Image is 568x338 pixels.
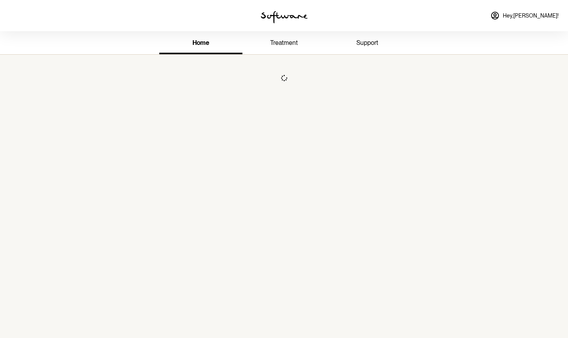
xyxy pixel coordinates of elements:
[326,33,409,54] a: support
[242,33,326,54] a: treatment
[270,39,298,46] span: treatment
[486,6,563,25] a: Hey,[PERSON_NAME]!
[192,39,209,46] span: home
[261,11,308,23] img: software logo
[503,12,559,19] span: Hey, [PERSON_NAME] !
[159,33,242,54] a: home
[356,39,378,46] span: support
